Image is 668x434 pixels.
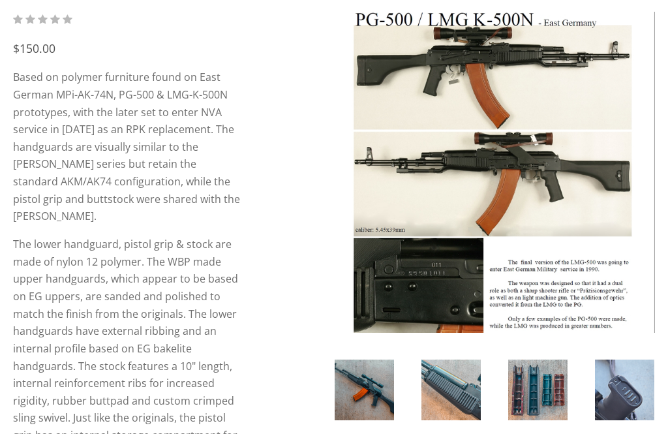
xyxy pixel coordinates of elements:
[421,360,481,421] img: East German AK-74 Prototype Furniture
[595,360,654,421] img: East German AK-74 Prototype Furniture
[508,360,568,421] img: East German AK-74 Prototype Furniture
[335,360,394,421] img: East German AK-74 Prototype Furniture
[334,12,655,333] img: East German AK-74 Prototype Furniture
[13,69,244,226] p: Based on polymer furniture found on East German MPi-AK-74N, PG-500 & LMG-K-500N prototypes, with ...
[13,41,55,57] span: $150.00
